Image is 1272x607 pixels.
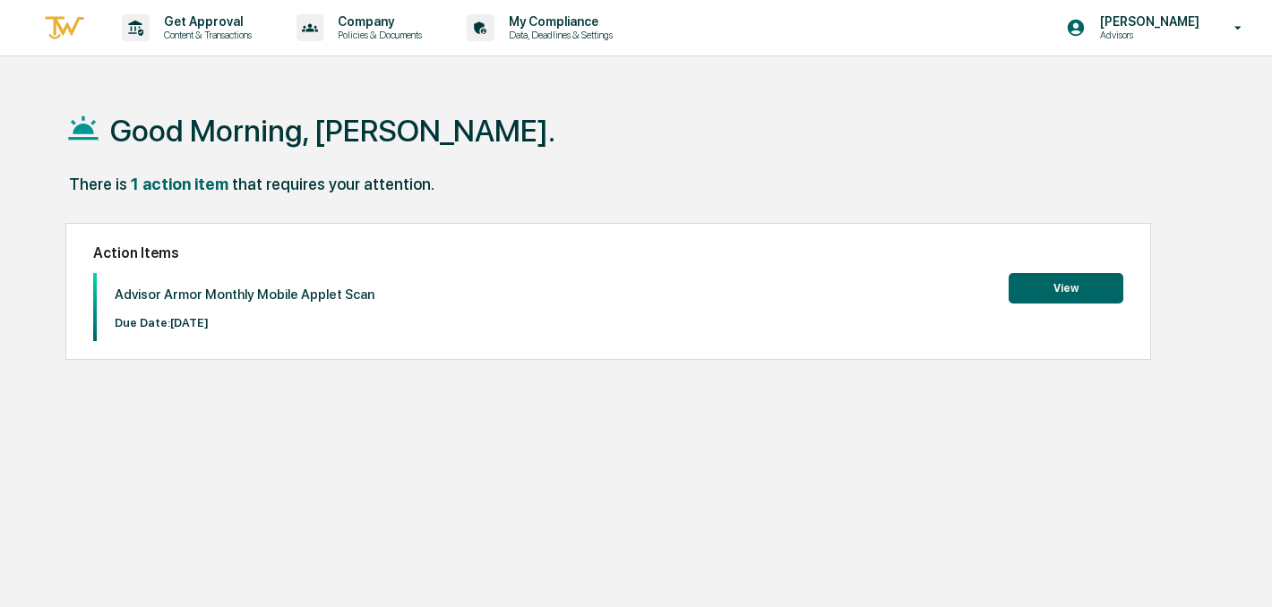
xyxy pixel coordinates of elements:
div: There is [69,175,127,193]
p: Content & Transactions [150,29,261,41]
p: Due Date: [DATE] [115,316,374,329]
p: Company [323,14,431,29]
p: My Compliance [494,14,622,29]
h1: Good Morning, [PERSON_NAME]. [110,113,555,149]
div: 1 action item [131,175,228,193]
a: View [1009,278,1123,295]
h2: Action Items [93,244,1123,261]
p: Policies & Documents [323,29,431,41]
img: logo [43,13,86,43]
p: Advisor Armor Monthly Mobile Applet Scan [115,286,374,303]
p: Get Approval [150,14,261,29]
p: Advisors [1086,29,1208,41]
p: Data, Deadlines & Settings [494,29,622,41]
p: [PERSON_NAME] [1086,14,1208,29]
div: that requires your attention. [232,175,434,193]
button: View [1009,273,1123,303]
